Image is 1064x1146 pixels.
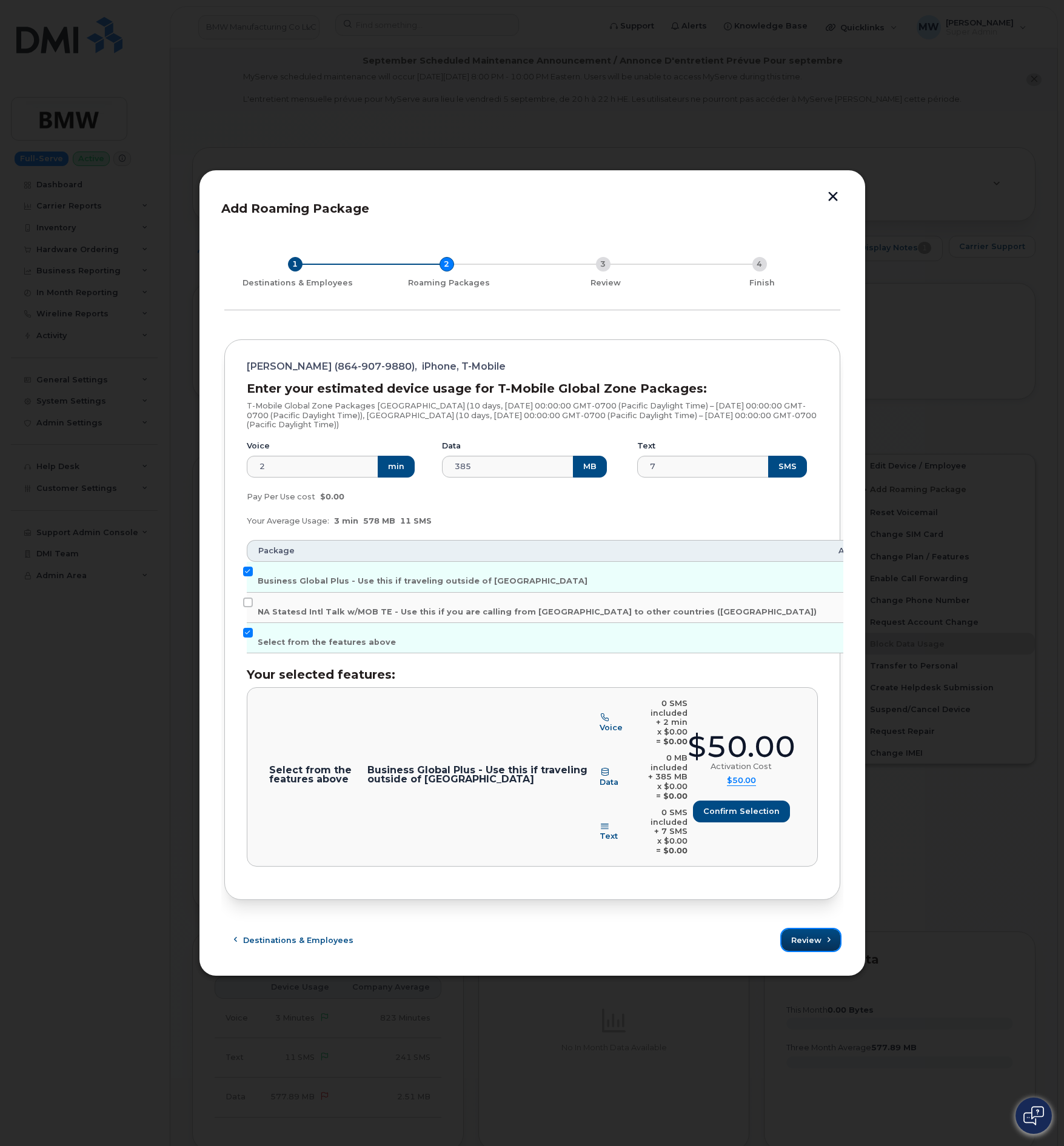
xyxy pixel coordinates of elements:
[288,257,303,272] div: 1
[367,765,600,784] p: Business Global Plus - Use this if traveling outside of [GEOGRAPHIC_DATA]
[656,727,688,746] span: $0.00 =
[703,805,780,817] span: Confirm selection
[363,516,395,525] span: 578 MB
[247,441,270,451] label: Voice
[596,257,611,272] div: 3
[334,516,358,525] span: 3 min
[247,516,329,525] span: Your Average Usage:
[663,737,688,746] b: $0.00
[752,257,767,272] div: 4
[600,723,623,732] span: Voice
[663,791,688,801] b: $0.00
[600,778,618,787] span: Data
[632,699,687,718] div: 0 SMS included
[693,801,790,822] button: Confirm selection
[229,278,366,288] div: Destinations & Employees
[532,278,679,288] div: Review
[258,638,396,647] span: Select from the features above
[656,836,688,855] span: $0.00 =
[269,765,367,784] p: Select from the features above
[320,492,344,501] span: $0.00
[247,362,417,371] span: [PERSON_NAME] (864-907-9880),
[573,456,607,478] button: MB
[648,772,688,791] span: + 385 MB x
[1023,1106,1044,1125] img: Open chat
[689,278,835,288] div: Finish
[422,362,506,371] span: iPhone, T-Mobile
[247,540,828,562] th: Package
[247,492,315,501] span: Pay Per Use cost
[247,382,818,395] h3: Enter your estimated device usage for T-Mobile Global Zone Packages:
[224,929,364,951] button: Destinations & Employees
[243,598,253,607] input: NA Statesd Intl Talk w/MOB TE - Use this if you are calling from [GEOGRAPHIC_DATA] to other count...
[711,762,772,771] div: Activation Cost
[791,934,821,946] span: Review
[627,808,687,827] div: 0 SMS included
[378,456,415,478] button: min
[663,846,688,855] b: $0.00
[637,441,655,451] label: Text
[656,718,688,736] span: + 2 min x
[781,929,840,951] button: Review
[688,732,795,762] div: $50.00
[243,567,253,576] input: Business Global Plus - Use this if traveling outside of [GEOGRAPHIC_DATA]
[258,607,817,616] span: NA Statesd Intl Talk w/MOB TE - Use this if you are calling from [GEOGRAPHIC_DATA] to other count...
[243,628,253,638] input: Select from the features above
[442,441,461,451] label: Data
[654,827,688,845] span: + 7 SMS x
[247,668,818,681] h3: Your selected features:
[727,776,756,786] summary: $50.00
[258,576,587,585] span: Business Global Plus - Use this if traveling outside of [GEOGRAPHIC_DATA]
[656,782,688,801] span: $0.00 =
[600,831,618,841] span: Text
[221,201,369,216] span: Add Roaming Package
[628,753,687,772] div: 0 MB included
[828,540,883,562] th: Amount
[247,401,818,430] p: T-Mobile Global Zone Packages [GEOGRAPHIC_DATA] (10 days, [DATE] 00:00:00 GMT-0700 (Pacific Dayli...
[400,516,432,525] span: 11 SMS
[768,456,807,478] button: SMS
[243,934,353,946] span: Destinations & Employees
